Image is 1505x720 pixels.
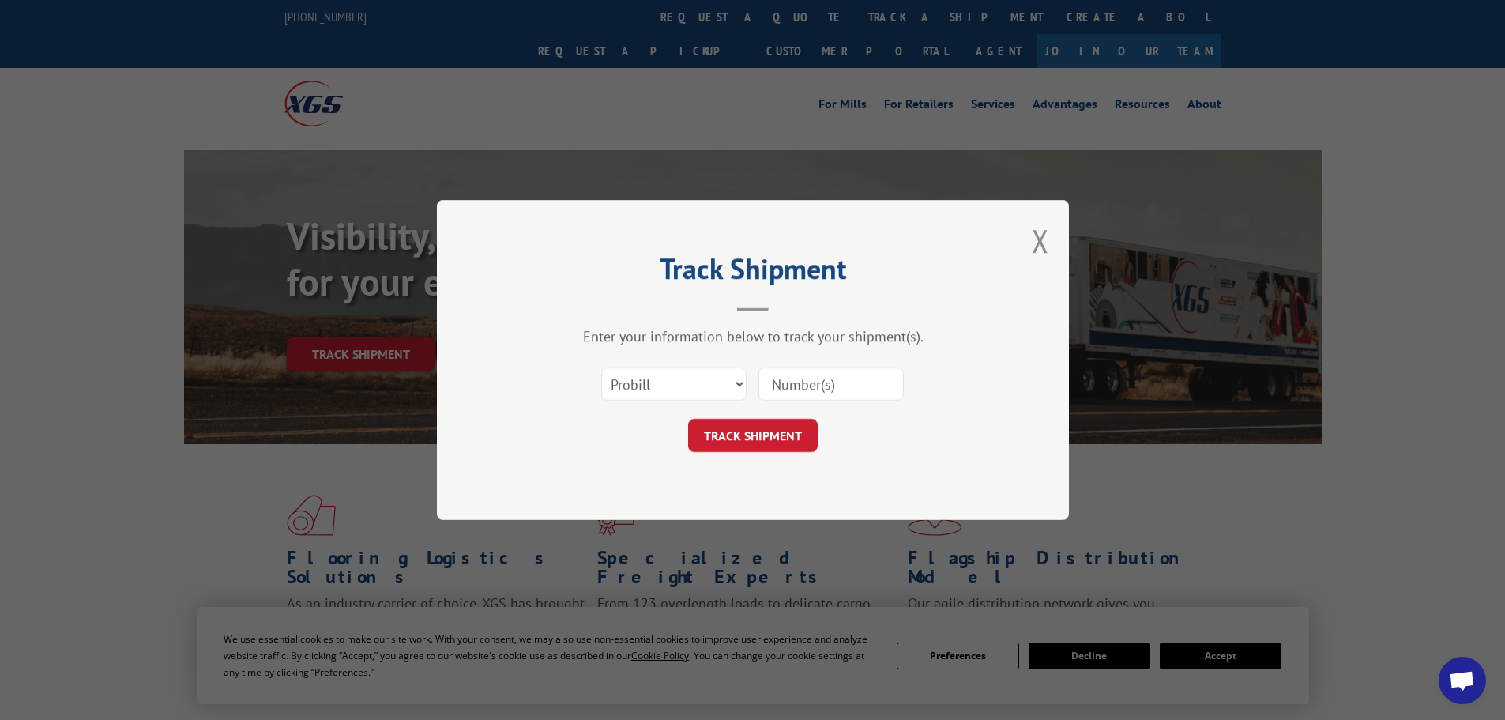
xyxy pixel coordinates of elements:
div: Open chat [1439,657,1486,704]
button: TRACK SHIPMENT [688,419,818,452]
h2: Track Shipment [516,258,990,288]
button: Close modal [1032,220,1049,262]
input: Number(s) [758,368,904,401]
div: Enter your information below to track your shipment(s). [516,327,990,345]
